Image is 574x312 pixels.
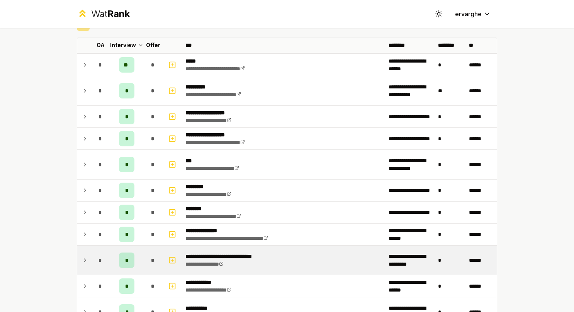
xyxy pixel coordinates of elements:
[455,9,482,19] span: ervarghe
[107,8,130,19] span: Rank
[77,8,130,20] a: WatRank
[91,8,130,20] div: Wat
[449,7,497,21] button: ervarghe
[146,41,160,49] p: Offer
[97,41,105,49] p: OA
[110,41,136,49] p: Interview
